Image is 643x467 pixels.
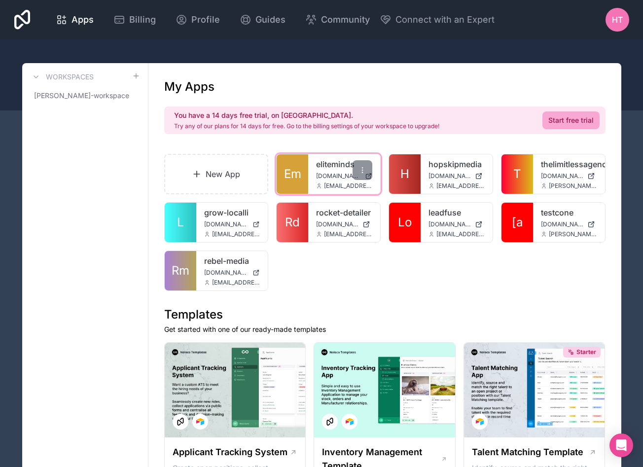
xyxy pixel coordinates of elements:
a: Profile [168,9,228,31]
span: T [513,166,521,182]
span: [DOMAIN_NAME] [204,220,249,228]
span: [DOMAIN_NAME] [541,172,583,180]
span: [EMAIL_ADDRESS][DOMAIN_NAME] [212,279,260,287]
span: [DOMAIN_NAME] [429,172,471,180]
a: Em [277,154,308,194]
a: Lo [389,203,421,242]
a: Apps [48,9,102,31]
a: New App [164,154,269,194]
span: Billing [129,13,156,27]
a: testcone [541,207,597,218]
span: Profile [191,13,220,27]
span: [PERSON_NAME][EMAIL_ADDRESS][DOMAIN_NAME] [549,230,597,238]
a: [DOMAIN_NAME] [541,220,597,228]
span: [DOMAIN_NAME] [204,269,249,277]
a: Rd [277,203,308,242]
a: Rm [165,251,196,290]
span: Connect with an Expert [395,13,495,27]
h1: Applicant Tracking System [173,445,287,459]
a: T [501,154,533,194]
a: Workspaces [30,71,94,83]
span: L [177,215,184,230]
a: rebel-media [204,255,260,267]
span: Guides [255,13,286,27]
span: Apps [71,13,94,27]
a: grow-localli [204,207,260,218]
span: Lo [398,215,412,230]
a: [DOMAIN_NAME] [204,269,260,277]
a: rocket-detailer [316,207,372,218]
span: Rm [172,263,189,279]
img: Airtable Logo [196,418,204,426]
span: [EMAIL_ADDRESS][DOMAIN_NAME] [212,230,260,238]
h2: You have a 14 days free trial, on [GEOGRAPHIC_DATA]. [174,110,439,120]
a: thelimitlessagency [541,158,597,170]
a: [DOMAIN_NAME] [204,220,260,228]
img: Airtable Logo [476,418,484,426]
a: [DOMAIN_NAME] [429,172,485,180]
a: [DOMAIN_NAME] [541,172,597,180]
span: [DOMAIN_NAME] [316,220,358,228]
a: hopskipmedia [429,158,485,170]
a: [DOMAIN_NAME] [429,220,485,228]
span: [DOMAIN_NAME] [541,220,583,228]
span: [a [512,215,523,230]
a: [DOMAIN_NAME] [316,220,372,228]
span: [EMAIL_ADDRESS][DOMAIN_NAME] [436,230,485,238]
a: [PERSON_NAME]-workspace [30,87,140,105]
span: [EMAIL_ADDRESS][DOMAIN_NAME] [324,230,372,238]
img: Airtable Logo [346,418,354,426]
a: L [165,203,196,242]
a: Start free trial [542,111,600,129]
h3: Workspaces [46,72,94,82]
h1: Talent Matching Template [472,445,583,459]
span: [EMAIL_ADDRESS][DOMAIN_NAME] [436,182,485,190]
a: [DOMAIN_NAME] [316,172,372,180]
span: [DOMAIN_NAME] [429,220,471,228]
a: [a [501,203,533,242]
a: eliteminds [316,158,372,170]
span: [DOMAIN_NAME] [316,172,361,180]
span: HT [612,14,623,26]
a: leadfuse [429,207,485,218]
span: [PERSON_NAME]-workspace [34,91,129,101]
span: [EMAIL_ADDRESS][DOMAIN_NAME] [324,182,372,190]
h1: My Apps [164,79,214,95]
span: Starter [576,348,596,356]
p: Get started with one of our ready-made templates [164,324,606,334]
span: Em [284,166,301,182]
span: H [400,166,409,182]
button: Connect with an Expert [380,13,495,27]
span: [PERSON_NAME][EMAIL_ADDRESS][DOMAIN_NAME] [549,182,597,190]
div: Open Intercom Messenger [609,433,633,457]
a: Guides [232,9,293,31]
a: Community [297,9,378,31]
h1: Templates [164,307,606,323]
span: Rd [285,215,300,230]
span: Community [321,13,370,27]
a: Billing [106,9,164,31]
p: Try any of our plans for 14 days for free. Go to the billing settings of your workspace to upgrade! [174,122,439,130]
a: H [389,154,421,194]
